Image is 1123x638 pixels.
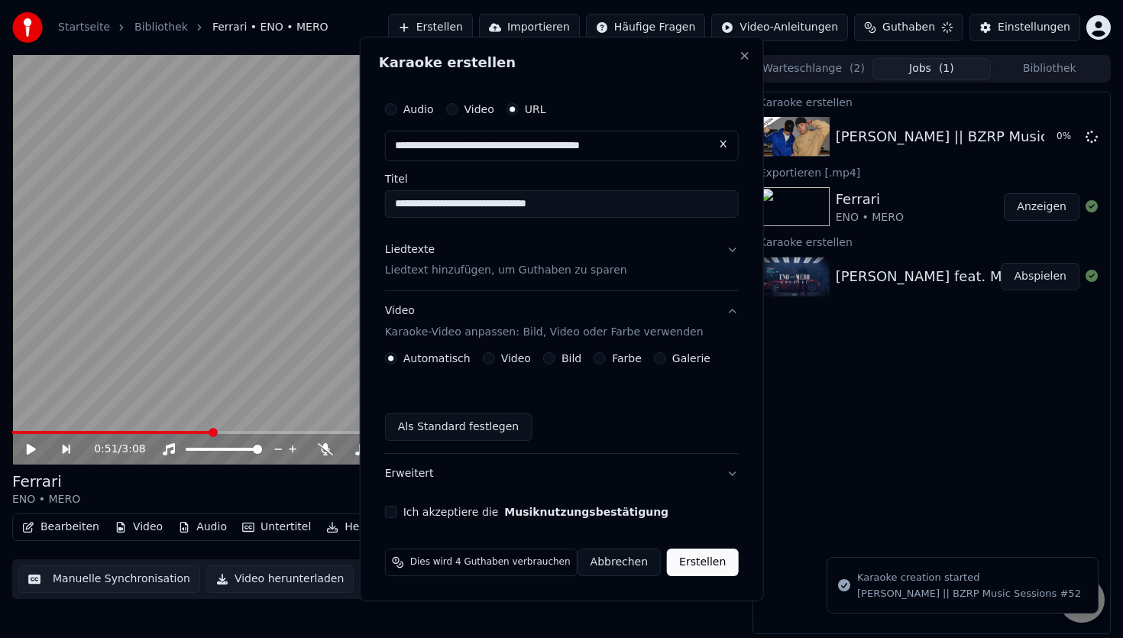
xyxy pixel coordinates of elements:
div: VideoKaraoke-Video anpassen: Bild, Video oder Farbe verwenden [385,352,739,453]
button: Ich akzeptiere die [504,507,668,517]
h2: Karaoke erstellen [379,56,745,70]
button: LiedtexteLiedtext hinzufügen, um Guthaben zu sparen [385,230,739,291]
label: Video [501,353,531,364]
div: Liedtexte [385,242,435,257]
label: Video [464,104,494,115]
label: Audio [403,104,434,115]
button: Abbrechen [578,549,661,576]
button: VideoKaraoke-Video anpassen: Bild, Video oder Farbe verwenden [385,292,739,353]
button: Erweitert [385,454,739,494]
label: Automatisch [403,353,471,364]
span: Dies wird 4 Guthaben verbrauchen [410,556,571,568]
div: Video [385,304,704,341]
label: Farbe [612,353,642,364]
label: Galerie [672,353,710,364]
label: URL [525,104,546,115]
label: Ich akzeptiere die [403,507,668,517]
button: Erstellen [667,549,738,576]
p: Karaoke-Video anpassen: Bild, Video oder Farbe verwenden [385,325,704,340]
p: Liedtext hinzufügen, um Guthaben zu sparen [385,264,627,279]
label: Titel [385,173,739,184]
button: Als Standard festlegen [385,413,532,441]
label: Bild [561,353,581,364]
